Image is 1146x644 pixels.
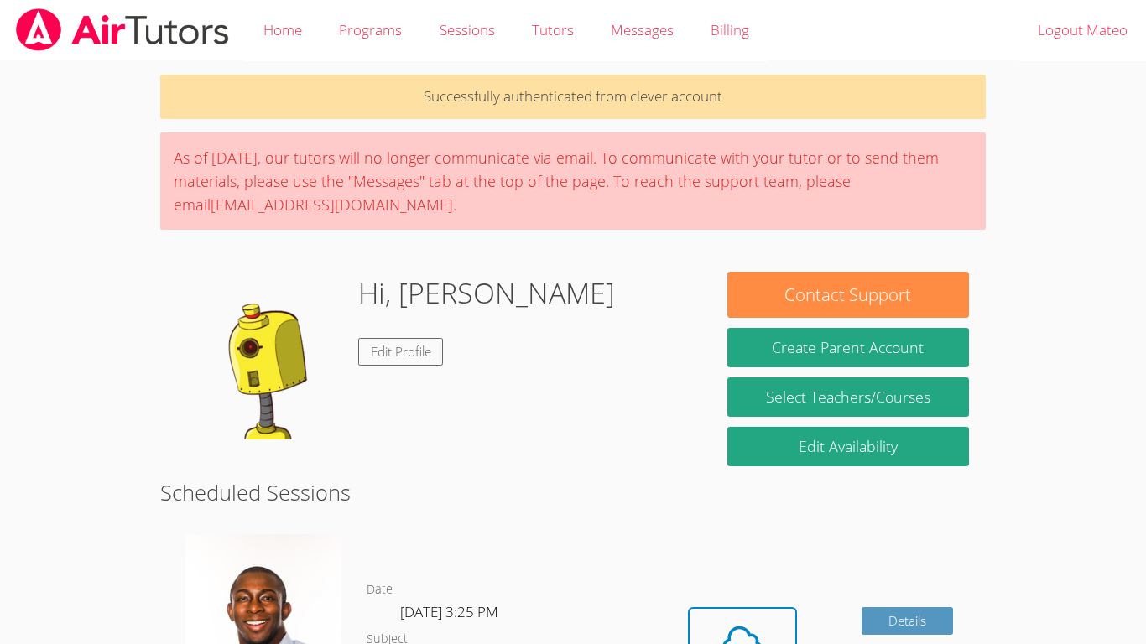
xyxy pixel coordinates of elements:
a: Select Teachers/Courses [727,377,969,417]
img: airtutors_banner-c4298cdbf04f3fff15de1276eac7730deb9818008684d7c2e4769d2f7ddbe033.png [14,8,231,51]
div: As of [DATE], our tutors will no longer communicate via email. To communicate with your tutor or ... [160,132,986,230]
h2: Scheduled Sessions [160,476,986,508]
button: Contact Support [727,272,969,318]
dt: Date [367,579,393,600]
h1: Hi, [PERSON_NAME] [358,272,615,314]
a: Edit Availability [727,427,969,466]
p: Successfully authenticated from clever account [160,75,986,119]
a: Details [862,607,954,635]
img: default.png [177,272,345,439]
span: Messages [611,20,674,39]
span: [DATE] 3:25 PM [400,602,498,621]
a: Edit Profile [358,338,444,366]
button: Create Parent Account [727,328,969,367]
